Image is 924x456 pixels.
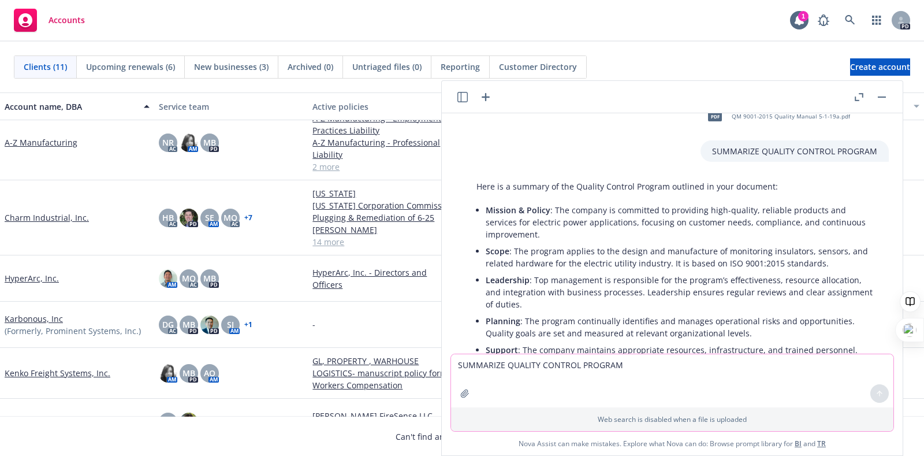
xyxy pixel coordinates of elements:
[312,136,457,161] a: A-Z Manufacturing - Professional Liability
[180,209,198,227] img: photo
[182,272,196,284] span: MQ
[227,318,234,331] span: SJ
[203,272,216,284] span: MB
[162,212,174,224] span: HB
[24,61,67,73] span: Clients (11)
[194,61,269,73] span: New businesses (3)
[312,199,457,236] a: [US_STATE] Corporation Commission-Plugging & Remediation of 6-25 [PERSON_NAME]
[86,61,175,73] span: Upcoming renewals (6)
[312,187,457,199] a: [US_STATE]
[162,416,174,428] span: MB
[49,16,85,25] span: Accounts
[798,11,808,21] div: 1
[154,92,308,120] button: Service team
[5,136,77,149] a: A-Z Manufacturing
[519,432,826,455] span: Nova Assist can make mistakes. Explore what Nova can do: Browse prompt library for and
[288,61,333,73] span: Archived (0)
[244,214,252,221] a: + 7
[5,416,125,428] a: [PERSON_NAME] FireSense LLC
[9,4,90,36] a: Accounts
[817,439,826,448] a: TR
[182,318,195,331] span: MB
[312,161,457,173] a: 2 more
[5,212,89,224] a: Charm Industrial, Inc.
[486,344,518,355] span: Support
[204,367,215,379] span: AO
[396,431,528,443] span: Can't find an account?
[352,61,422,73] span: Untriaged files (0)
[312,355,457,379] a: GL, PROPERTY , WARHOUSE LOGISTICS- manuscript policy form
[159,269,177,288] img: photo
[180,134,198,152] img: photo
[486,315,877,339] p: : The program continually identifies and manages operational risks and opportunities. Quality goa...
[244,321,252,328] a: + 1
[312,318,315,331] span: -
[486,274,877,310] p: : Top management is responsible for the program’s effectiveness, resource allocation, and integra...
[182,367,195,379] span: MB
[486,246,509,257] span: Scope
[162,136,174,149] span: NR
[159,101,304,113] div: Service team
[205,212,214,224] span: SE
[200,316,219,334] img: photo
[162,318,174,331] span: DG
[441,61,480,73] span: Reporting
[159,364,177,383] img: photo
[203,136,216,149] span: MB
[5,313,63,325] a: Karbonous, Inc
[701,102,852,131] div: pdfQM 9001-2015 Quality Manual 5-1-19a.pdf
[5,101,137,113] div: Account name, DBA
[499,61,577,73] span: Customer Directory
[5,272,59,284] a: HyperArc, Inc.
[312,410,457,434] a: [PERSON_NAME] FireSense LLC - General Liability
[708,112,722,121] span: pdf
[5,325,141,337] span: (Formerly, Prominent Systems, Inc.)
[476,180,877,192] p: Here is a summary of the Quality Control Program outlined in your document:
[458,414,886,424] p: Web search is disabled when a file is uploaded
[180,413,198,431] img: photo
[223,212,237,224] span: MQ
[312,379,457,391] a: Workers Compensation
[312,101,457,113] div: Active policies
[486,204,877,240] p: : The company is committed to providing high-quality, reliable products and services for electric...
[732,113,850,120] span: QM 9001-2015 Quality Manual 5-1-19a.pdf
[486,275,530,286] span: Leadership
[312,112,457,136] a: A-Z Manufacturing - Employment Practices Liability
[312,266,457,291] a: HyperArc, Inc. - Directors and Officers
[5,367,110,379] a: Kenko Freight Systems, Inc.
[486,205,550,216] span: Mission & Policy
[812,9,835,32] a: Report a Bug
[308,92,462,120] button: Active policies
[850,56,910,78] span: Create account
[850,58,910,76] a: Create account
[486,344,877,380] p: : The company maintains appropriate resources, infrastructure, and trained personnel. Employee co...
[486,245,877,269] p: : The program applies to the design and manufacture of monitoring insulators, sensors, and relate...
[486,316,520,327] span: Planning
[712,145,877,157] p: SUMMARIZE QUALITY CONTROL PROGRAM
[865,9,888,32] a: Switch app
[795,439,802,448] a: BI
[312,236,457,248] a: 14 more
[839,9,862,32] a: Search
